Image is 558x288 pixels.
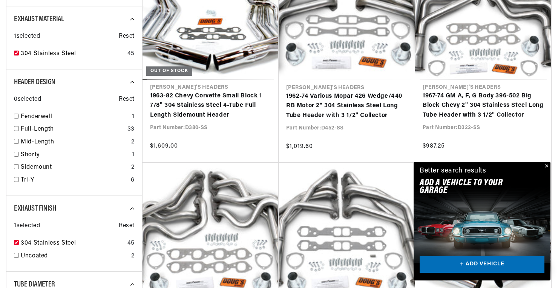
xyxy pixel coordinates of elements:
[423,91,544,120] a: 1967-74 GM A, F, G Body 396-502 Big Block Chevy 2" 304 Stainless Steel Long Tube Header with 3 1/...
[420,179,526,195] h2: Add A VEHICLE to your garage
[286,92,408,121] a: 1962-74 Various Mopar 426 Wedge/440 RB Motor 2" 304 Stainless Steel Long Tube Header with 3 1/2" ...
[21,176,128,185] a: Tri-Y
[132,150,135,160] div: 1
[119,32,135,42] span: Reset
[14,15,64,23] span: Exhaust Material
[21,251,128,261] a: Uncoated
[131,176,135,185] div: 6
[150,91,271,120] a: 1963-82 Chevy Corvette Small Block 1 7/8" 304 Stainless Steel 4-Tube Full Length Sidemount Header
[131,251,135,261] div: 2
[21,163,128,172] a: Sidemount
[21,239,124,248] a: 304 Stainless Steel
[127,239,135,248] div: 45
[119,221,135,231] span: Reset
[420,166,486,177] div: Better search results
[132,112,135,122] div: 1
[21,112,129,122] a: Fenderwell
[127,125,135,134] div: 33
[127,49,135,59] div: 45
[21,49,124,59] a: 304 Stainless Steel
[131,137,135,147] div: 2
[119,95,135,105] span: Reset
[14,32,40,42] span: 1 selected
[420,256,544,273] a: + ADD VEHICLE
[14,79,55,86] span: Header Design
[14,221,40,231] span: 1 selected
[14,205,56,213] span: Exhaust Finish
[21,137,128,147] a: Mid-Length
[541,162,550,171] button: Close
[14,95,41,105] span: 0 selected
[131,163,135,172] div: 2
[21,125,124,134] a: Full-Length
[21,150,129,160] a: Shorty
